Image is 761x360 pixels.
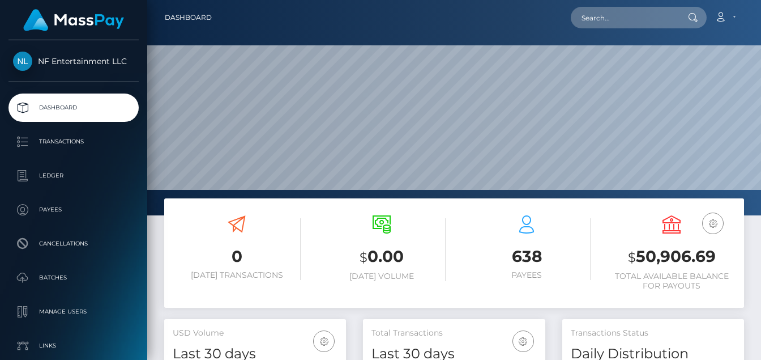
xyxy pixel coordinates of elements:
a: Links [8,332,139,360]
h6: Payees [463,270,591,280]
p: Payees [13,201,134,218]
h3: 638 [463,245,591,268]
p: Cancellations [13,235,134,252]
a: Dashboard [8,94,139,122]
p: Ledger [13,167,134,184]
h3: 50,906.69 [608,245,736,269]
a: Cancellations [8,230,139,258]
h6: [DATE] Transactions [173,270,301,280]
input: Search... [571,7,677,28]
h6: [DATE] Volume [318,272,446,281]
a: Manage Users [8,298,139,326]
a: Ledger [8,162,139,190]
h5: USD Volume [173,328,337,339]
img: MassPay Logo [23,9,124,31]
h5: Transactions Status [571,328,736,339]
p: Transactions [13,133,134,150]
h5: Total Transactions [371,328,536,339]
a: Dashboard [165,6,212,29]
small: $ [628,249,636,265]
span: NF Entertainment LLC [8,56,139,66]
p: Links [13,337,134,354]
p: Manage Users [13,303,134,320]
h3: 0 [173,245,301,268]
a: Payees [8,196,139,224]
a: Batches [8,264,139,292]
a: Transactions [8,128,139,156]
img: NF Entertainment LLC [13,52,32,71]
h6: Total Available Balance for Payouts [608,272,736,291]
small: $ [360,249,367,265]
p: Dashboard [13,99,134,116]
h3: 0.00 [318,245,446,269]
p: Batches [13,269,134,286]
